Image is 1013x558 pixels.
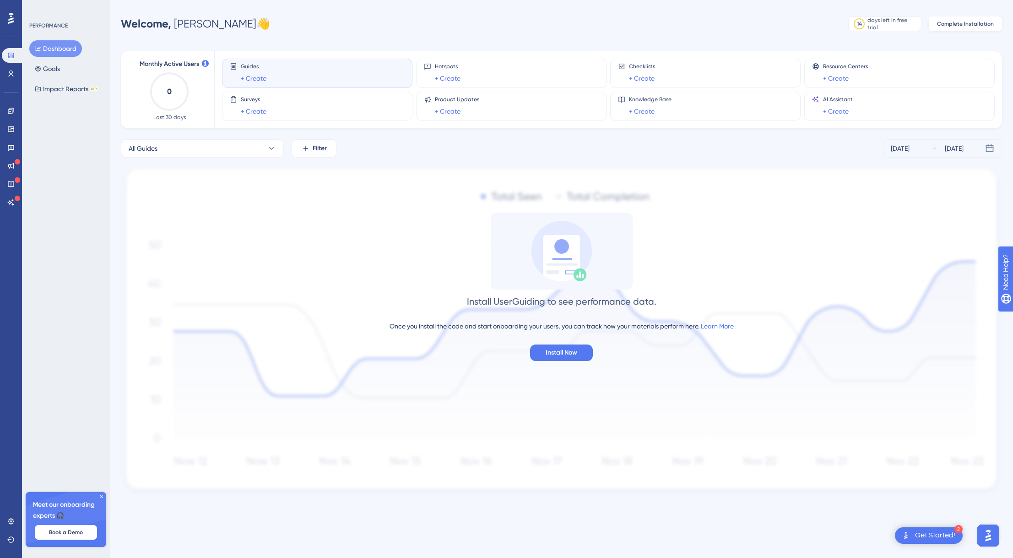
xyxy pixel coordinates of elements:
button: Filter [291,139,337,158]
div: 14 [857,20,862,27]
span: Hotspots [435,63,460,70]
span: All Guides [129,143,157,154]
span: Guides [241,63,266,70]
iframe: UserGuiding AI Assistant Launcher [975,522,1002,549]
a: + Create [823,73,849,84]
span: Product Updates [435,96,479,103]
div: Install UserGuiding to see performance data. [467,295,656,308]
a: + Create [241,73,266,84]
span: Need Help? [22,2,57,13]
span: Last 30 days [153,114,186,121]
span: AI Assistant [823,96,853,103]
button: Dashboard [29,40,82,57]
button: All Guides [121,139,284,158]
span: Filter [313,143,327,154]
button: Impact ReportsBETA [29,81,104,97]
button: Book a Demo [35,525,97,540]
button: Install Now [530,345,593,361]
img: launcher-image-alternative-text [900,530,911,541]
div: [DATE] [945,143,964,154]
div: Get Started! [915,531,955,541]
span: Book a Demo [49,529,83,536]
div: BETA [90,87,98,91]
div: PERFORMANCE [29,22,68,29]
span: Meet our onboarding experts 🎧 [33,499,99,521]
div: days left in free trial [867,16,918,31]
a: Learn More [701,323,734,330]
span: Monthly Active Users [140,59,199,70]
span: Knowledge Base [629,96,672,103]
text: 0 [167,87,172,96]
div: Open Get Started! checklist, remaining modules: 2 [895,527,963,544]
span: Resource Centers [823,63,868,70]
a: + Create [241,106,266,117]
span: Checklists [629,63,655,70]
div: [DATE] [891,143,910,154]
a: + Create [629,73,655,84]
a: + Create [823,106,849,117]
a: + Create [435,106,460,117]
button: Goals [29,60,65,77]
span: Install Now [546,347,577,358]
img: 1ec67ef948eb2d50f6bf237e9abc4f97.svg [121,165,1002,496]
span: Welcome, [121,17,171,30]
span: Complete Installation [937,20,994,27]
div: Once you install the code and start onboarding your users, you can track how your materials perfo... [390,321,734,332]
a: + Create [435,73,460,84]
div: 2 [954,525,963,533]
div: [PERSON_NAME] 👋 [121,16,270,31]
a: + Create [629,106,655,117]
span: Surveys [241,96,266,103]
button: Complete Installation [929,16,1002,31]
